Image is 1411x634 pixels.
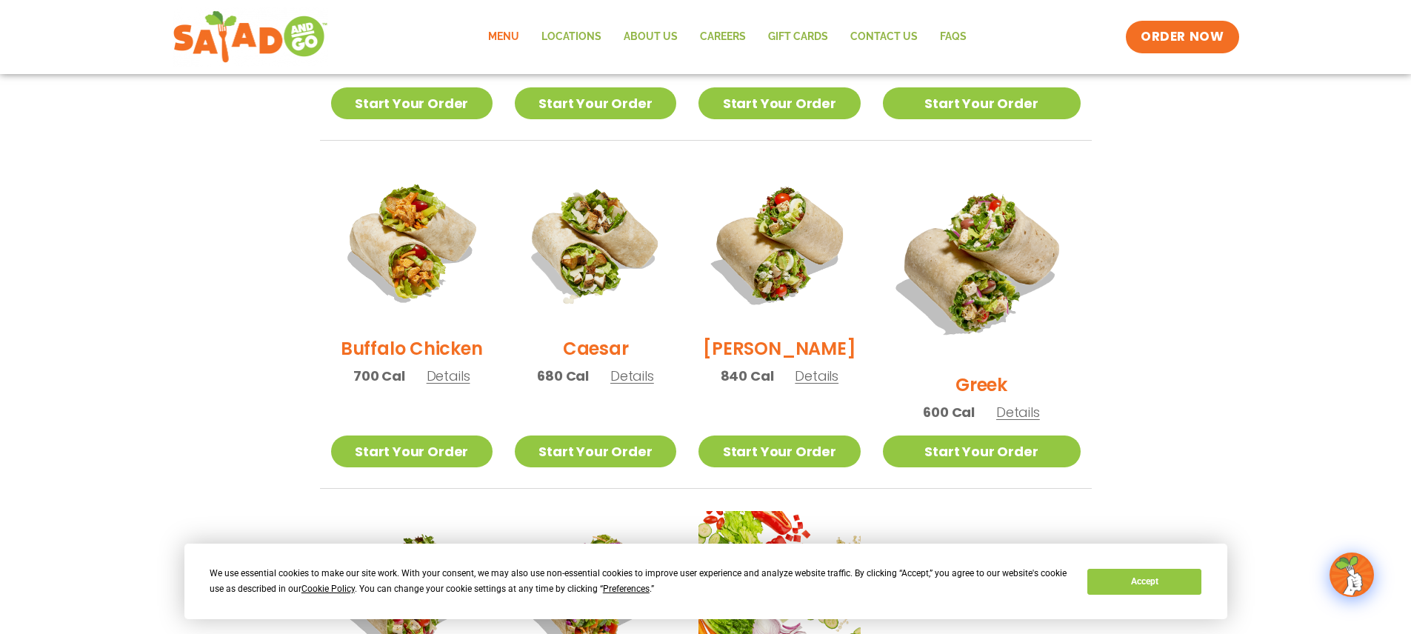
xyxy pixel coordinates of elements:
[331,87,493,119] a: Start Your Order
[530,20,613,54] a: Locations
[210,566,1070,597] div: We use essential cookies to make our site work. With your consent, we may also use non-essential ...
[603,584,650,594] span: Preferences
[515,163,676,324] img: Product photo for Caesar Wrap
[996,403,1040,421] span: Details
[184,544,1227,619] div: Cookie Consent Prompt
[341,336,482,361] h2: Buffalo Chicken
[1126,21,1238,53] a: ORDER NOW
[698,436,860,467] a: Start Your Order
[883,163,1081,361] img: Product photo for Greek Wrap
[301,584,355,594] span: Cookie Policy
[173,7,329,67] img: new-SAG-logo-768×292
[795,367,838,385] span: Details
[515,87,676,119] a: Start Your Order
[929,20,978,54] a: FAQs
[537,366,589,386] span: 680 Cal
[698,163,860,324] img: Product photo for Cobb Wrap
[703,336,855,361] h2: [PERSON_NAME]
[477,20,978,54] nav: Menu
[689,20,757,54] a: Careers
[955,372,1007,398] h2: Greek
[1087,569,1201,595] button: Accept
[477,20,530,54] a: Menu
[721,366,774,386] span: 840 Cal
[563,336,629,361] h2: Caesar
[331,163,493,324] img: Product photo for Buffalo Chicken Wrap
[839,20,929,54] a: Contact Us
[923,402,975,422] span: 600 Cal
[883,87,1081,119] a: Start Your Order
[613,20,689,54] a: About Us
[757,20,839,54] a: GIFT CARDS
[610,367,654,385] span: Details
[353,366,405,386] span: 700 Cal
[698,87,860,119] a: Start Your Order
[1141,28,1224,46] span: ORDER NOW
[515,436,676,467] a: Start Your Order
[883,436,1081,467] a: Start Your Order
[427,367,470,385] span: Details
[331,436,493,467] a: Start Your Order
[1331,554,1372,595] img: wpChatIcon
